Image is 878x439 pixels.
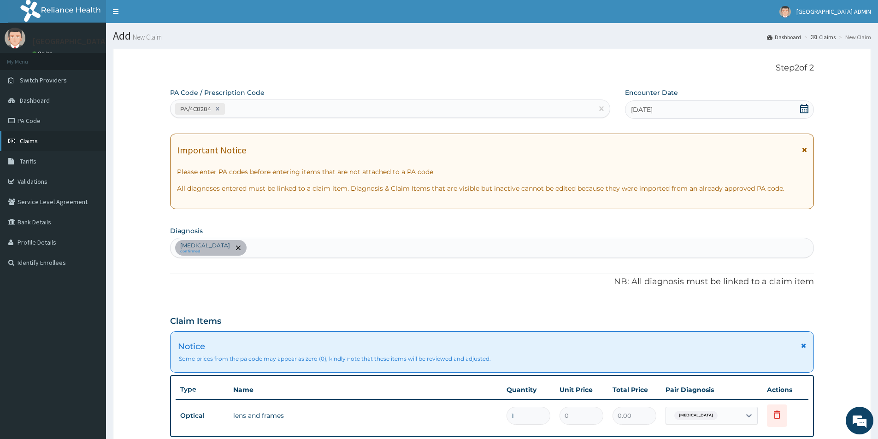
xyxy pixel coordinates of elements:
span: Tariffs [20,157,36,165]
th: Quantity [502,380,555,399]
h3: Claim Items [170,316,221,327]
img: User Image [779,6,791,18]
span: Notice [178,341,205,353]
div: Chat with us now [48,52,155,64]
span: Claims [20,137,38,145]
th: Total Price [608,380,661,399]
span: Some prices from the pa code may appear as zero (0), kindly note that these items will be reviewe... [179,355,806,363]
p: NB: All diagnosis must be linked to a claim item [170,276,814,288]
label: PA Code / Prescription Code [170,88,265,97]
p: Step 2 of 2 [170,63,814,73]
li: New Claim [837,33,871,41]
div: PA/4C8284 [177,104,212,114]
a: Online [32,50,54,57]
span: We're online! [53,116,127,209]
small: New Claim [131,34,162,41]
td: Optical [176,407,229,424]
img: d_794563401_company_1708531726252_794563401 [17,46,37,69]
p: [MEDICAL_DATA] [180,242,230,249]
textarea: Type your message and hit 'Enter' [5,252,176,284]
span: Dashboard [20,96,50,105]
span: [GEOGRAPHIC_DATA] ADMIN [796,7,871,16]
h1: Important Notice [177,145,246,155]
h1: Add [113,30,871,42]
span: remove selection option [234,244,242,252]
a: Dashboard [767,33,801,41]
th: Unit Price [555,380,608,399]
span: [MEDICAL_DATA] [674,411,718,420]
label: Diagnosis [170,226,203,235]
label: Encounter Date [625,88,678,97]
p: Please enter PA codes before entering items that are not attached to a PA code [177,167,807,176]
p: [GEOGRAPHIC_DATA] ADMIN [32,37,133,46]
img: User Image [5,28,25,48]
th: Actions [762,380,808,399]
th: Pair Diagnosis [661,380,762,399]
a: Claims [811,33,836,41]
span: Switch Providers [20,76,67,84]
td: lens and frames [229,406,502,425]
small: confirmed [180,249,230,254]
span: [DATE] [631,105,653,114]
p: All diagnoses entered must be linked to a claim item. Diagnosis & Claim Items that are visible bu... [177,184,807,193]
th: Type [176,381,229,398]
th: Name [229,380,502,399]
div: Minimize live chat window [151,5,173,27]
